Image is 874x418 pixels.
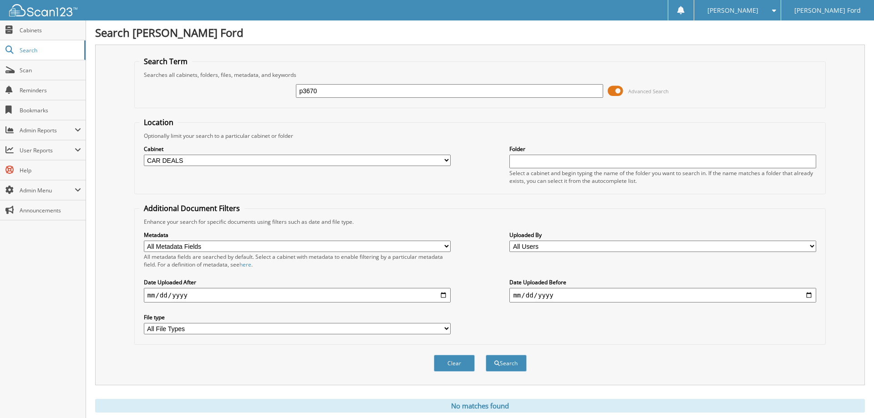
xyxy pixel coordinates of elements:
[509,169,816,185] div: Select a cabinet and begin typing the name of the folder you want to search in. If the name match...
[144,231,451,239] label: Metadata
[20,186,75,194] span: Admin Menu
[509,145,816,153] label: Folder
[509,288,816,302] input: end
[9,4,77,16] img: scan123-logo-white.svg
[20,106,81,114] span: Bookmarks
[144,313,451,321] label: File type
[20,166,81,174] span: Help
[486,355,527,372] button: Search
[707,8,758,13] span: [PERSON_NAME]
[794,8,861,13] span: [PERSON_NAME] Ford
[139,56,192,66] legend: Search Term
[139,132,821,140] div: Optionally limit your search to a particular cabinet or folder
[144,278,451,286] label: Date Uploaded After
[20,126,75,134] span: Admin Reports
[139,117,178,127] legend: Location
[95,399,865,413] div: No matches found
[20,26,81,34] span: Cabinets
[434,355,475,372] button: Clear
[95,25,865,40] h1: Search [PERSON_NAME] Ford
[20,206,81,214] span: Announcements
[139,71,821,79] div: Searches all cabinets, folders, files, metadata, and keywords
[239,261,251,268] a: here
[509,231,816,239] label: Uploaded By
[509,278,816,286] label: Date Uploaded Before
[139,203,244,213] legend: Additional Document Filters
[20,86,81,94] span: Reminders
[144,145,451,153] label: Cabinet
[628,88,669,95] span: Advanced Search
[20,46,80,54] span: Search
[144,288,451,302] input: start
[144,253,451,268] div: All metadata fields are searched by default. Select a cabinet with metadata to enable filtering b...
[20,146,75,154] span: User Reports
[139,218,821,226] div: Enhance your search for specific documents using filters such as date and file type.
[20,66,81,74] span: Scan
